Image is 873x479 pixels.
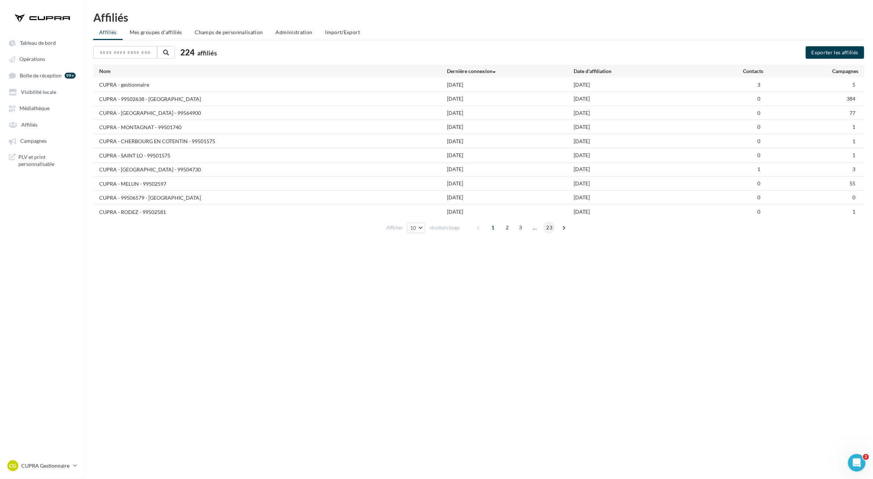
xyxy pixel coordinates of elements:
[410,225,416,231] span: 10
[99,180,166,188] div: CUPRA - MELUN - 99502597
[758,208,761,215] span: 0
[19,56,45,62] span: Opérations
[852,208,855,215] span: 1
[4,85,80,98] a: Visibilité locale
[758,180,761,186] span: 0
[4,52,80,65] a: Opérations
[758,166,761,172] span: 1
[574,109,700,117] div: [DATE]
[65,73,76,79] div: 99+
[863,454,869,460] span: 2
[515,222,526,233] span: 3
[180,47,195,58] span: 224
[700,68,763,75] div: Contacts
[852,124,855,130] span: 1
[99,194,201,202] div: CUPRA - 99506579 - [GEOGRAPHIC_DATA]
[529,222,541,233] span: ...
[574,123,700,131] div: [DATE]
[574,152,700,159] div: [DATE]
[93,12,864,23] div: Affiliés
[20,40,56,46] span: Tableau de bord
[848,454,866,472] iframe: Intercom live chat
[574,68,700,75] div: Date d'affiliation
[21,462,70,469] p: CUPRA Gestionnaire
[574,138,700,145] div: [DATE]
[20,138,47,144] span: Campagnes
[852,152,855,158] span: 1
[99,124,181,131] div: CUPRA - MONTAGNAT - 99501740
[130,29,182,35] span: Mes groupes d'affiliés
[99,166,201,173] div: CUPRA - [GEOGRAPHIC_DATA] - 99504730
[6,459,79,473] a: CG CUPRA Gestionnaire
[4,101,80,115] a: Médiathèque
[574,81,700,88] div: [DATE]
[447,152,574,159] div: [DATE]
[99,95,201,103] div: CUPRA - 99502638 - [GEOGRAPHIC_DATA]
[4,150,80,171] a: PLV et print personnalisable
[447,138,574,145] div: [DATE]
[758,110,761,116] span: 0
[849,110,855,116] span: 77
[847,95,855,102] span: 384
[99,81,149,88] div: CUPRA - gestionnaire
[4,69,80,82] a: Boîte de réception 99+
[758,194,761,200] span: 0
[487,222,499,233] span: 1
[447,208,574,215] div: [DATE]
[501,222,513,233] span: 2
[758,95,761,102] span: 0
[99,109,201,117] div: CUPRA - [GEOGRAPHIC_DATA] - 99564900
[806,46,864,59] button: Exporter les affiliés
[447,180,574,187] div: [DATE]
[574,95,700,102] div: [DATE]
[4,118,80,131] a: Affiliés
[852,138,855,144] span: 1
[852,81,855,88] span: 5
[447,95,574,102] div: [DATE]
[99,208,166,216] div: CUPRA - RODEZ - 99502581
[574,208,700,215] div: [DATE]
[99,152,170,159] div: CUPRA - SAINT LO - 99501575
[447,109,574,117] div: [DATE]
[447,166,574,173] div: [DATE]
[19,105,50,112] span: Médiathèque
[18,153,76,168] span: PLV et print personnalisable
[99,138,215,145] div: CUPRA - CHERBOURG EN COTENTIN - 99501575
[447,194,574,201] div: [DATE]
[21,89,56,95] span: Visibilité locale
[4,36,80,49] a: Tableau de bord
[447,123,574,131] div: [DATE]
[386,224,403,231] span: Afficher
[447,68,574,75] div: Dernière connexion
[574,180,700,187] div: [DATE]
[852,166,855,172] span: 3
[99,68,447,75] div: Nom
[764,68,858,75] div: Campagnes
[4,134,80,147] a: Campagnes
[429,224,460,231] span: résultats/page
[10,462,17,469] span: CG
[758,124,761,130] span: 0
[447,81,574,88] div: [DATE]
[849,180,855,186] span: 55
[543,222,555,233] span: 23
[195,29,263,35] span: Champs de personnalisation
[758,81,761,88] span: 3
[574,194,700,201] div: [DATE]
[21,121,37,128] span: Affiliés
[197,49,217,57] span: affiliés
[325,29,360,35] span: Import/Export
[574,166,700,173] div: [DATE]
[758,152,761,158] span: 0
[758,138,761,144] span: 0
[276,29,313,35] span: Administration
[852,194,855,200] span: 0
[407,223,426,233] button: 10
[20,72,62,79] span: Boîte de réception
